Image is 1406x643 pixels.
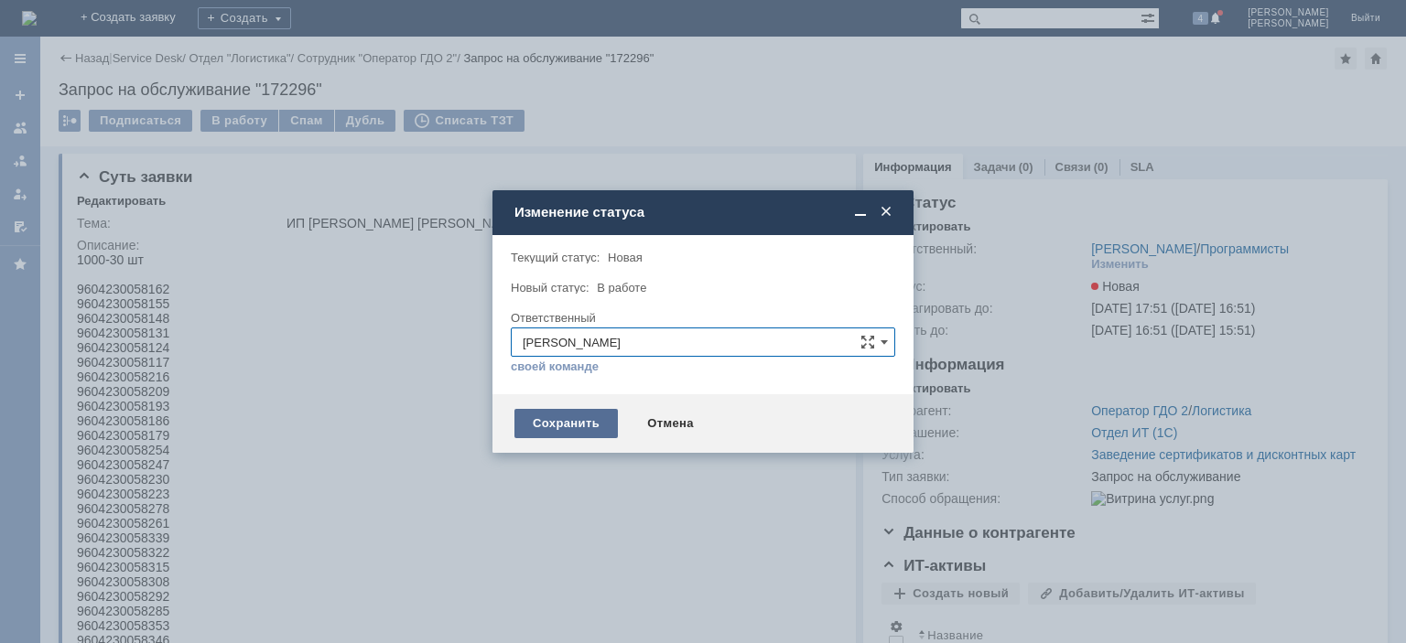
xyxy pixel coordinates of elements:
a: своей команде [511,359,599,374]
div: Ответственный [511,312,892,324]
label: Новый статус: [511,281,589,295]
span: Новая [608,251,643,264]
span: В работе [597,281,646,295]
span: Сложная форма [860,335,875,349]
label: Текущий статус: [511,251,600,264]
span: Закрыть [877,204,895,220]
span: Свернуть (Ctrl + M) [851,204,870,220]
div: Изменение статуса [514,204,895,220]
